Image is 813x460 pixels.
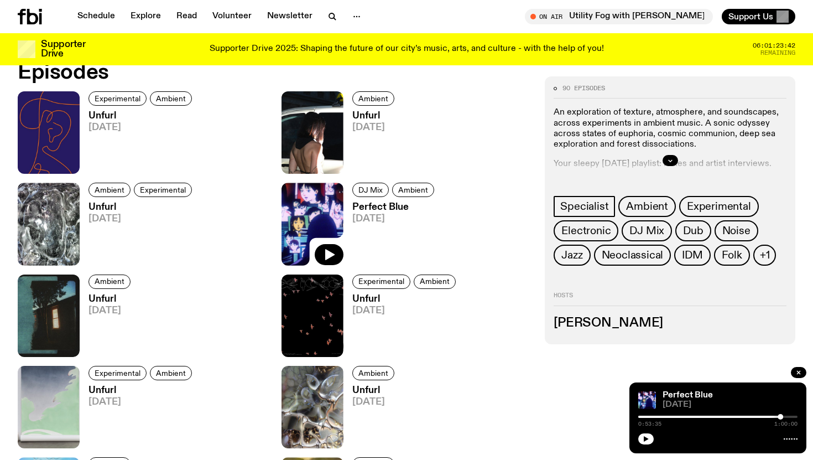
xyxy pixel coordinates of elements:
a: Electronic [554,221,618,242]
span: Jazz [561,250,582,262]
a: IDM [674,245,710,266]
a: Noise [715,221,758,242]
p: An exploration of texture, atmosphere, and soundscapes, across experiments in ambient music. A so... [554,108,786,151]
a: Ambient [150,366,192,380]
span: Experimental [358,277,404,286]
h2: Episodes [18,63,531,82]
h3: Perfect Blue [352,203,437,212]
a: Ambient [88,183,131,197]
span: Ambient [156,94,186,102]
a: Ambient [352,91,394,106]
span: Ambient [156,369,186,377]
button: +1 [753,245,776,266]
span: [DATE] [352,214,437,224]
span: [DATE] [88,306,134,316]
a: Schedule [71,9,122,24]
a: DJ Mix [352,183,389,197]
button: On AirUtility Fog with [PERSON_NAME] [525,9,713,24]
span: Specialist [560,201,608,213]
h3: Unfurl [352,386,398,395]
span: Ambient [358,369,388,377]
span: Remaining [760,50,795,56]
span: Support Us [728,12,773,22]
h3: Unfurl [352,294,459,304]
a: Unfurl[DATE] [343,386,398,448]
a: Unfurl[DATE] [80,386,195,448]
a: Unfurl[DATE] [80,294,134,357]
span: DJ Mix [358,186,383,194]
span: Ambient [95,277,124,286]
span: [DATE] [88,397,195,407]
span: 90 episodes [562,85,605,91]
a: Folk [714,245,750,266]
a: Unfurl[DATE] [80,203,195,265]
p: Supporter Drive 2025: Shaping the future of our city’s music, arts, and culture - with the help o... [210,44,604,54]
span: Neoclassical [602,250,664,262]
span: Noise [722,225,751,237]
span: Ambient [358,94,388,102]
a: Ambient [618,197,676,218]
span: 06:01:23:42 [753,43,795,49]
h3: Unfurl [88,386,195,395]
h3: Unfurl [88,203,195,212]
span: 1:00:00 [774,421,798,427]
h3: Unfurl [352,111,398,121]
span: Dub [683,225,703,237]
a: Perfect Blue [663,391,713,400]
a: Perfect Blue[DATE] [343,203,437,265]
a: Dub [675,221,711,242]
span: +1 [760,250,770,262]
a: Ambient [392,183,434,197]
span: Experimental [95,94,140,102]
span: Ambient [398,186,428,194]
a: Specialist [554,197,615,218]
h3: Supporter Drive [41,40,85,59]
a: Unfurl[DATE] [343,294,459,357]
span: Ambient [420,277,450,286]
a: Experimental [134,183,192,197]
h3: Unfurl [88,294,134,304]
span: Ambient [626,201,668,213]
h2: Hosts [554,293,786,306]
a: Unfurl[DATE] [343,111,398,174]
span: DJ Mix [629,225,664,237]
span: IDM [682,250,702,262]
a: Experimental [88,366,147,380]
span: Electronic [561,225,611,237]
a: Read [170,9,204,24]
span: [DATE] [352,306,459,316]
a: DJ Mix [622,221,672,242]
span: [DATE] [352,397,398,407]
h3: Unfurl [88,111,195,121]
span: Experimental [140,186,186,194]
a: Experimental [88,91,147,106]
a: Newsletter [260,9,319,24]
a: Explore [124,9,168,24]
span: Experimental [687,201,751,213]
a: Ambient [352,366,394,380]
a: Ambient [414,275,456,289]
a: Experimental [352,275,410,289]
span: [DATE] [663,401,798,409]
h3: [PERSON_NAME] [554,317,786,329]
a: Experimental [679,197,759,218]
a: Neoclassical [594,245,671,266]
span: Experimental [95,369,140,377]
span: [DATE] [352,123,398,132]
span: 0:53:35 [638,421,661,427]
span: Folk [722,250,742,262]
span: Ambient [95,186,124,194]
a: Ambient [88,275,131,289]
button: Support Us [722,9,795,24]
span: [DATE] [88,214,195,224]
span: [DATE] [88,123,195,132]
a: Jazz [554,245,590,266]
a: Volunteer [206,9,258,24]
a: Unfurl[DATE] [80,111,195,174]
a: Ambient [150,91,192,106]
